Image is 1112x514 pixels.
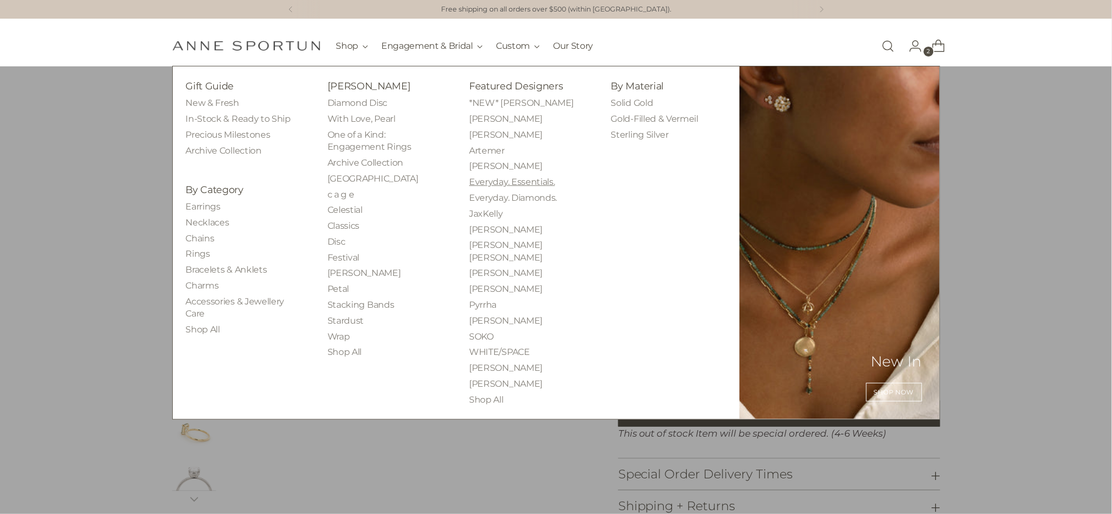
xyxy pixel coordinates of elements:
a: Anne Sportun Fine Jewellery [172,41,320,51]
button: Engagement & Bridal [381,34,483,58]
a: Open cart modal [923,35,945,57]
button: Custom [496,34,540,58]
span: 2 [924,47,934,57]
button: Shop [336,34,369,58]
a: Go to the account page [900,35,922,57]
p: Free shipping on all orders over $500 (within [GEOGRAPHIC_DATA]). [441,4,671,15]
a: Our Story [553,34,593,58]
a: Open search modal [877,35,899,57]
